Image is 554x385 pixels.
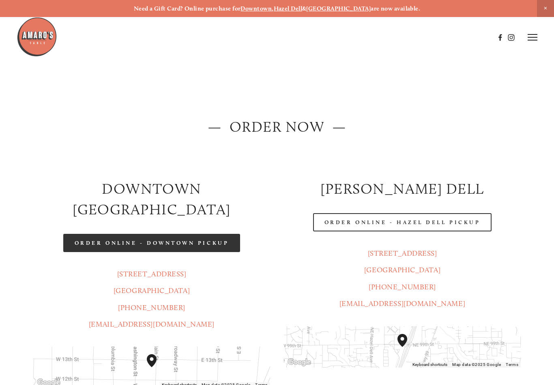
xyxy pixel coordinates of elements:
a: [PHONE_NUMBER] [118,303,185,312]
a: Open this area in Google Maps (opens a new window) [286,357,313,368]
h2: — ORDER NOW — [33,117,521,137]
span: Map data ©2025 Google [452,362,501,367]
button: Keyboard shortcuts [412,362,447,368]
strong: are now available. [371,5,420,12]
div: Amaro's Table 1220 Main Street vancouver, United States [144,351,170,383]
a: [EMAIL_ADDRESS][DOMAIN_NAME] [339,299,465,308]
strong: Need a Gift Card? Online purchase for [134,5,241,12]
strong: & [302,5,306,12]
h2: [PERSON_NAME] DELL [284,179,521,199]
strong: , [272,5,273,12]
a: [STREET_ADDRESS] [368,249,437,258]
h2: Downtown [GEOGRAPHIC_DATA] [33,179,270,220]
a: [PHONE_NUMBER] [369,282,436,291]
img: Amaro's Table [17,17,57,57]
a: [GEOGRAPHIC_DATA] [306,5,371,12]
a: Terms [506,362,518,367]
a: Order Online - Downtown pickup [63,234,240,252]
a: [GEOGRAPHIC_DATA] [114,286,190,295]
a: Downtown [240,5,272,12]
img: Google [286,357,313,368]
a: Order Online - Hazel Dell Pickup [313,213,492,231]
div: Amaro's Table 816 Northeast 98th Circle Vancouver, WA, 98665, United States [394,331,420,363]
a: [STREET_ADDRESS] [117,269,187,278]
a: [GEOGRAPHIC_DATA] [364,265,440,274]
a: [EMAIL_ADDRESS][DOMAIN_NAME] [89,320,215,329]
a: Hazel Dell [274,5,303,12]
